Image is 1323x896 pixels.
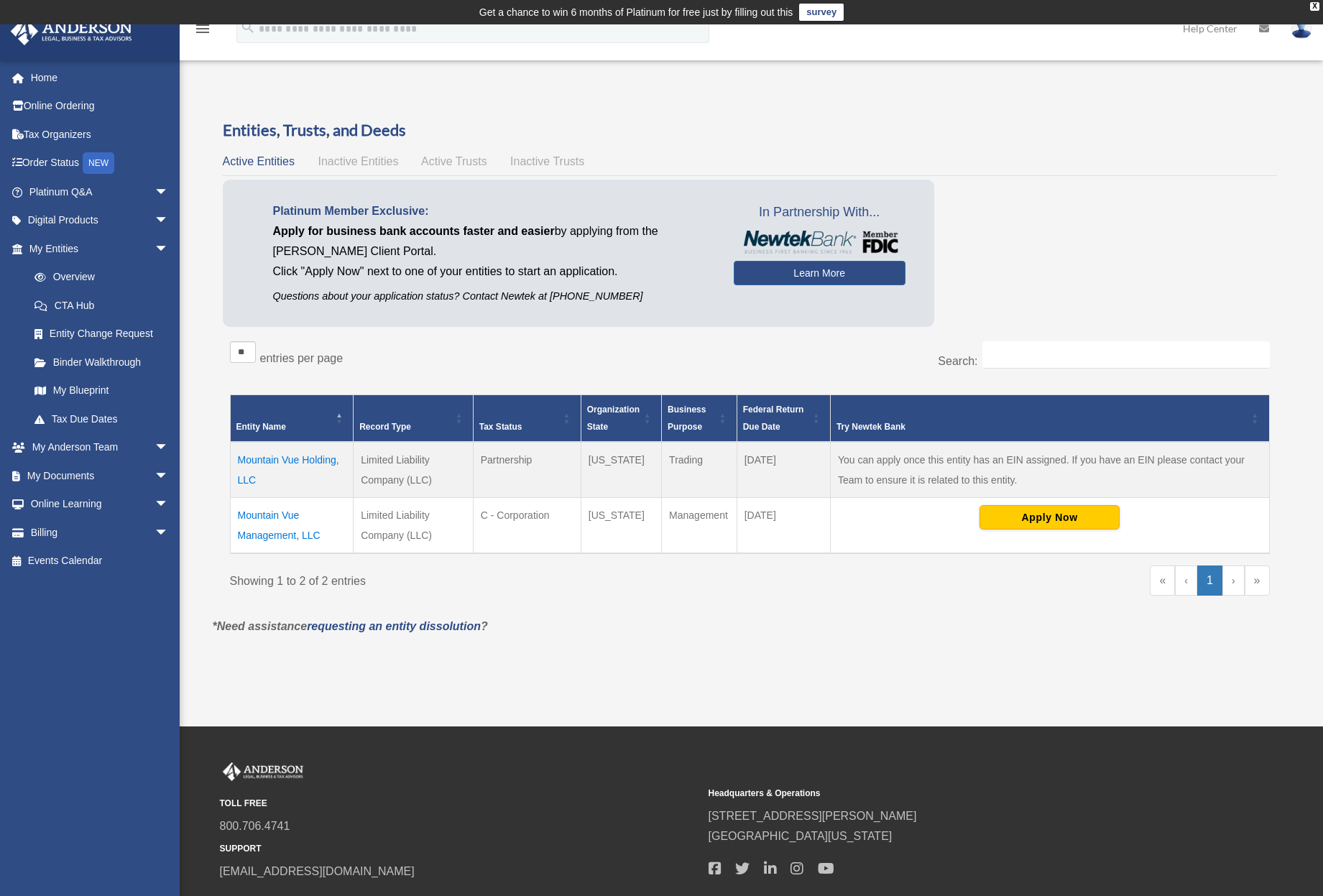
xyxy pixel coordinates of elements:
a: Platinum Q&Aarrow_drop_down [10,177,190,206]
td: Limited Liability Company (LLC) [354,442,474,498]
small: SUPPORT [220,841,699,856]
th: Try Newtek Bank : Activate to sort [830,394,1269,442]
span: Active Trusts [421,155,487,167]
h3: Entities, Trusts, and Deeds [223,119,1277,142]
td: Trading [662,442,737,498]
img: Anderson Advisors Platinum Portal [220,762,306,781]
span: Organization State [587,405,640,432]
span: arrow_drop_down [155,461,183,491]
a: Order StatusNEW [10,149,190,178]
a: Tax Due Dates [20,405,183,433]
span: arrow_drop_down [155,234,183,264]
span: arrow_drop_down [155,177,183,207]
span: Inactive Trusts [510,155,584,167]
div: NEW [83,152,114,174]
div: Get a chance to win 6 months of Platinum for free just by filling out this [479,4,793,21]
span: arrow_drop_down [155,490,183,519]
span: Federal Return Due Date [743,405,804,432]
td: [DATE] [737,442,830,498]
span: Apply for business bank accounts faster and easier [273,225,555,237]
a: requesting an entity dissolution [307,620,481,632]
td: You can apply once this entity has an EIN assigned. If you have an EIN please contact your Team t... [830,442,1269,498]
a: My Anderson Teamarrow_drop_down [10,433,190,462]
a: My Documentsarrow_drop_down [10,461,190,490]
a: Next [1222,565,1245,596]
span: arrow_drop_down [155,433,183,463]
td: Limited Liability Company (LLC) [354,497,474,553]
button: Apply Now [979,505,1120,530]
a: 800.706.4741 [220,820,290,832]
span: arrow_drop_down [155,518,183,548]
td: Mountain Vue Holding, LLC [230,442,354,498]
a: Online Ordering [10,92,190,121]
th: Federal Return Due Date: Activate to sort [737,394,830,442]
a: Overview [20,263,176,292]
a: 1 [1197,565,1222,596]
td: Partnership [473,442,581,498]
em: *Need assistance ? [213,620,488,632]
img: NewtekBankLogoSM.png [741,231,898,254]
div: Showing 1 to 2 of 2 entries [230,565,739,591]
a: First [1150,565,1175,596]
a: My Blueprint [20,377,183,405]
label: entries per page [260,352,344,364]
span: Entity Name [236,422,286,432]
span: Business Purpose [668,405,706,432]
a: CTA Hub [20,291,183,320]
small: Headquarters & Operations [709,786,1187,801]
p: Questions about your application status? Contact Newtek at [PHONE_NUMBER] [273,287,712,305]
div: Try Newtek Bank [836,418,1248,435]
img: Anderson Advisors Platinum Portal [6,17,137,45]
span: Record Type [359,422,411,432]
p: Click "Apply Now" next to one of your entities to start an application. [273,262,712,282]
a: Entity Change Request [20,320,183,348]
img: User Pic [1291,18,1312,39]
td: [US_STATE] [581,497,661,553]
a: Tax Organizers [10,120,190,149]
p: by applying from the [PERSON_NAME] Client Portal. [273,221,712,262]
p: Platinum Member Exclusive: [273,201,712,221]
td: [DATE] [737,497,830,553]
a: Events Calendar [10,547,190,576]
a: Binder Walkthrough [20,348,183,377]
a: menu [194,25,211,37]
a: Billingarrow_drop_down [10,518,190,547]
i: search [240,19,256,35]
th: Tax Status: Activate to sort [473,394,581,442]
a: Learn More [734,261,905,285]
a: My Entitiesarrow_drop_down [10,234,183,263]
td: Mountain Vue Management, LLC [230,497,354,553]
a: [STREET_ADDRESS][PERSON_NAME] [709,810,917,822]
td: [US_STATE] [581,442,661,498]
span: arrow_drop_down [155,206,183,236]
a: [GEOGRAPHIC_DATA][US_STATE] [709,830,893,842]
td: C - Corporation [473,497,581,553]
a: survey [799,4,844,21]
th: Entity Name: Activate to invert sorting [230,394,354,442]
span: In Partnership With... [734,201,905,224]
span: Active Entities [223,155,295,167]
a: Home [10,63,190,92]
td: Management [662,497,737,553]
th: Record Type: Activate to sort [354,394,474,442]
span: Inactive Entities [318,155,398,167]
small: TOLL FREE [220,796,699,811]
div: close [1310,2,1319,11]
th: Business Purpose: Activate to sort [662,394,737,442]
a: [EMAIL_ADDRESS][DOMAIN_NAME] [220,865,415,877]
a: Online Learningarrow_drop_down [10,490,190,519]
label: Search: [938,355,977,367]
th: Organization State: Activate to sort [581,394,661,442]
i: menu [194,20,211,37]
span: Tax Status [479,422,522,432]
a: Digital Productsarrow_drop_down [10,206,190,235]
a: Previous [1175,565,1197,596]
a: Last [1245,565,1270,596]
